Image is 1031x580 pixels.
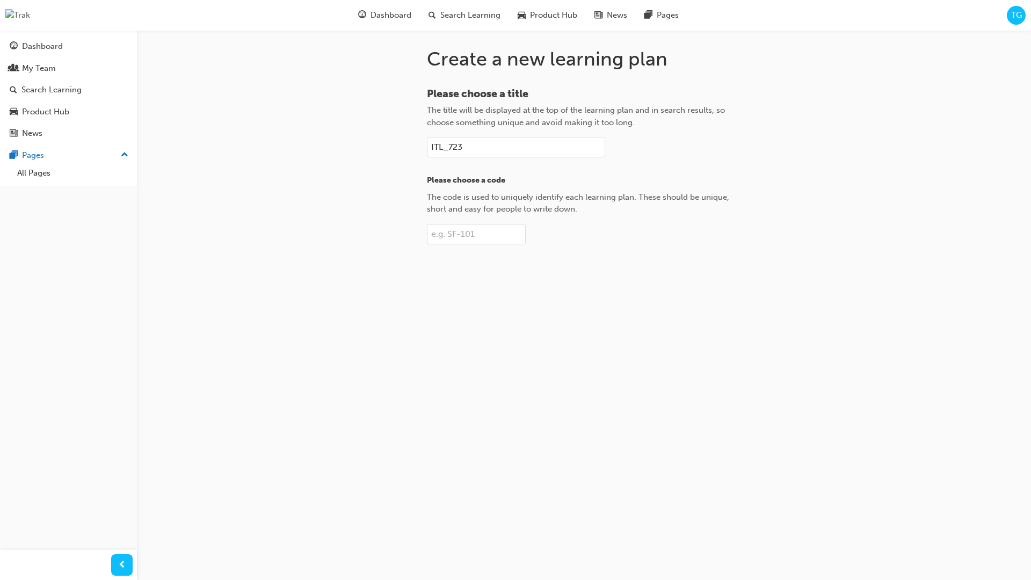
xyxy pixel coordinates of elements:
[10,129,18,139] span: news-icon
[22,62,56,75] div: My Team
[10,107,18,117] span: car-icon
[1007,6,1026,25] button: TG
[427,192,729,214] span: The code is used to uniquely identify each learning plan. These should be unique, short and easy ...
[636,4,687,26] a: pages-iconPages
[22,149,44,162] div: Pages
[4,59,133,78] a: My Team
[358,9,366,22] span: guage-icon
[350,4,420,26] a: guage-iconDashboard
[427,105,725,127] span: The title will be displayed at the top of the learning plan and in search results, so choose some...
[586,4,636,26] a: news-iconNews
[607,9,627,21] span: News
[427,224,526,244] input: Please choose a codeThe code is used to uniquely identify each learning plan. These should be uni...
[509,4,586,26] a: car-iconProduct Hub
[657,9,679,21] span: Pages
[21,84,82,96] div: Search Learning
[13,165,133,182] a: All Pages
[22,106,69,118] div: Product Hub
[371,9,411,21] span: Dashboard
[420,4,509,26] a: search-iconSearch Learning
[10,64,18,74] span: people-icon
[4,146,133,165] button: Pages
[10,42,18,52] span: guage-icon
[1011,9,1022,21] span: TG
[518,9,526,22] span: car-icon
[427,47,742,71] h1: Create a new learning plan
[121,148,128,162] span: up-icon
[594,9,602,22] span: news-icon
[4,102,133,122] a: Product Hub
[4,80,133,100] a: Search Learning
[118,559,126,572] span: prev-icon
[10,151,18,161] span: pages-icon
[530,9,577,21] span: Product Hub
[4,34,133,146] button: DashboardMy TeamSearch LearningProduct HubNews
[5,9,30,21] img: Trak
[429,9,436,22] span: search-icon
[4,37,133,56] a: Dashboard
[440,9,500,21] span: Search Learning
[4,124,133,143] a: News
[22,127,42,140] div: News
[10,85,17,95] span: search-icon
[427,137,605,157] input: Please choose a titleThe title will be displayed at the top of the learning plan and in search re...
[22,40,63,53] div: Dashboard
[644,9,652,22] span: pages-icon
[427,88,742,100] p: Please choose a title
[427,175,742,187] p: Please choose a code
